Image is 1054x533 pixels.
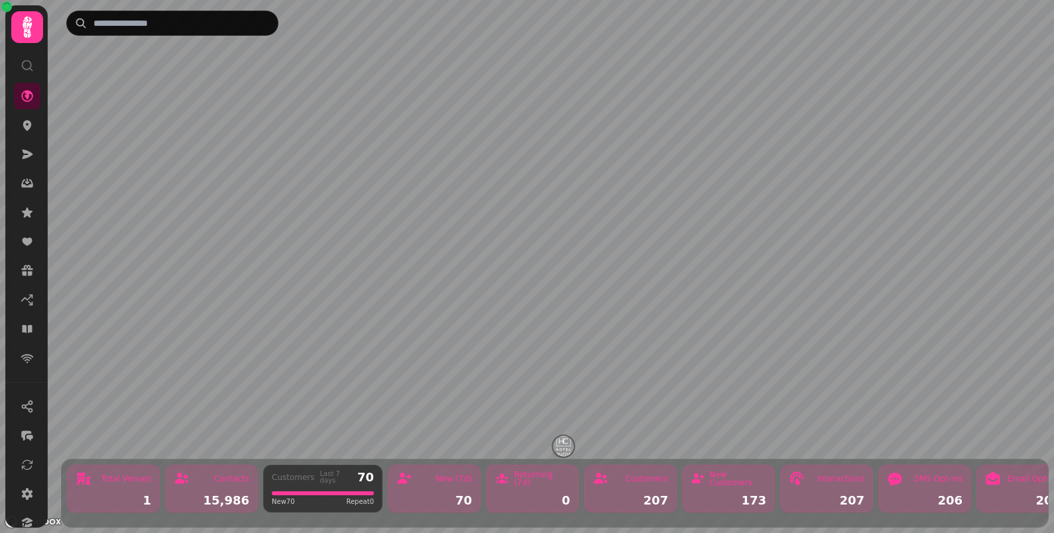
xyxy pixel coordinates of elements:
div: 70 [396,495,472,507]
div: Last 7 days [320,471,352,484]
span: Repeat 0 [346,497,374,507]
div: 206 [887,495,963,507]
div: Customers [272,473,315,481]
div: 173 [691,495,766,507]
div: Total Venues [101,475,151,483]
div: Contacts [214,475,249,483]
div: Returning (7d) [514,471,570,487]
button: Hotel Collingwood - 56104 [553,436,574,457]
div: 15,986 [174,495,249,507]
div: 0 [495,495,570,507]
span: New 70 [272,497,295,507]
div: 1 [76,495,151,507]
div: 207 [593,495,668,507]
div: Map marker [553,436,574,461]
div: Customers [625,475,668,483]
div: Interactions [817,475,864,483]
div: New Customers [709,471,766,487]
div: New (7d) [436,475,472,483]
div: 70 [357,471,374,483]
div: SMS Opt-ins [914,475,963,483]
a: Mapbox logo [4,514,62,529]
div: 207 [789,495,864,507]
